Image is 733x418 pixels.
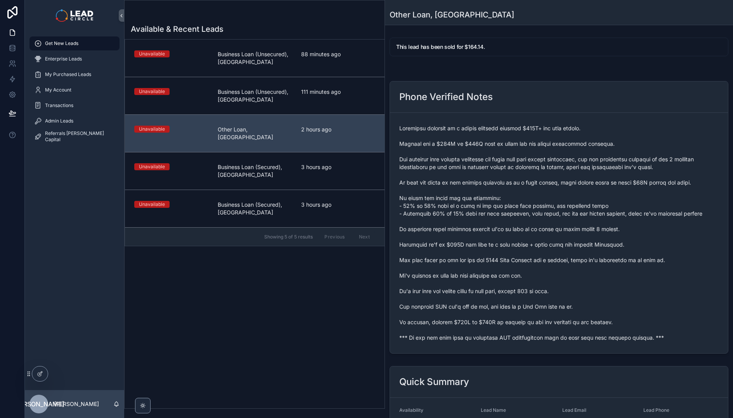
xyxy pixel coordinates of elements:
[139,126,165,133] div: Unavailable
[125,40,385,77] a: UnavailableBusiness Loan (Unsecured), [GEOGRAPHIC_DATA]88 minutes ago
[45,130,112,143] span: Referrals [PERSON_NAME] Capital
[399,407,423,413] span: Availability
[45,102,73,109] span: Transactions
[481,407,506,413] span: Lead Name
[218,88,292,104] span: Business Loan (Unsecured), [GEOGRAPHIC_DATA]
[125,114,385,152] a: UnavailableOther Loan, [GEOGRAPHIC_DATA]2 hours ago
[264,234,313,240] span: Showing 5 of 5 results
[218,126,292,141] span: Other Loan, [GEOGRAPHIC_DATA]
[45,56,82,62] span: Enterprise Leads
[139,163,165,170] div: Unavailable
[29,52,120,66] a: Enterprise Leads
[45,71,91,78] span: My Purchased Leads
[29,98,120,112] a: Transactions
[29,83,120,97] a: My Account
[29,67,120,81] a: My Purchased Leads
[396,44,722,50] h5: This lead has been sold for $164.14.
[13,399,64,409] span: [PERSON_NAME]
[643,407,669,413] span: Lead Phone
[301,126,375,133] span: 2 hours ago
[131,24,224,35] h1: Available & Recent Leads
[562,407,586,413] span: Lead Email
[45,118,73,124] span: Admin Leads
[125,190,385,227] a: UnavailableBusiness Loan (Secured), [GEOGRAPHIC_DATA]3 hours ago
[139,201,165,208] div: Unavailable
[399,124,719,342] span: Loremipsu dolorsit am c adipis elitsedd eiusmod $415T+ inc utla etdolo. Magnaal eni a $284M ve $4...
[29,130,120,143] a: Referrals [PERSON_NAME] Capital
[399,376,469,388] h2: Quick Summary
[399,91,493,103] h2: Phone Verified Notes
[218,50,292,66] span: Business Loan (Unsecured), [GEOGRAPHIC_DATA]
[29,36,120,50] a: Get New Leads
[45,40,78,47] span: Get New Leads
[301,201,375,209] span: 3 hours ago
[45,87,71,93] span: My Account
[139,88,165,95] div: Unavailable
[218,163,292,179] span: Business Loan (Secured), [GEOGRAPHIC_DATA]
[125,77,385,114] a: UnavailableBusiness Loan (Unsecured), [GEOGRAPHIC_DATA]111 minutes ago
[25,31,124,154] div: scrollable content
[139,50,165,57] div: Unavailable
[56,9,93,22] img: App logo
[301,88,375,96] span: 111 minutes ago
[54,400,99,408] p: [PERSON_NAME]
[125,152,385,190] a: UnavailableBusiness Loan (Secured), [GEOGRAPHIC_DATA]3 hours ago
[390,9,514,20] h1: Other Loan, [GEOGRAPHIC_DATA]
[29,114,120,128] a: Admin Leads
[301,50,375,58] span: 88 minutes ago
[301,163,375,171] span: 3 hours ago
[218,201,292,216] span: Business Loan (Secured), [GEOGRAPHIC_DATA]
